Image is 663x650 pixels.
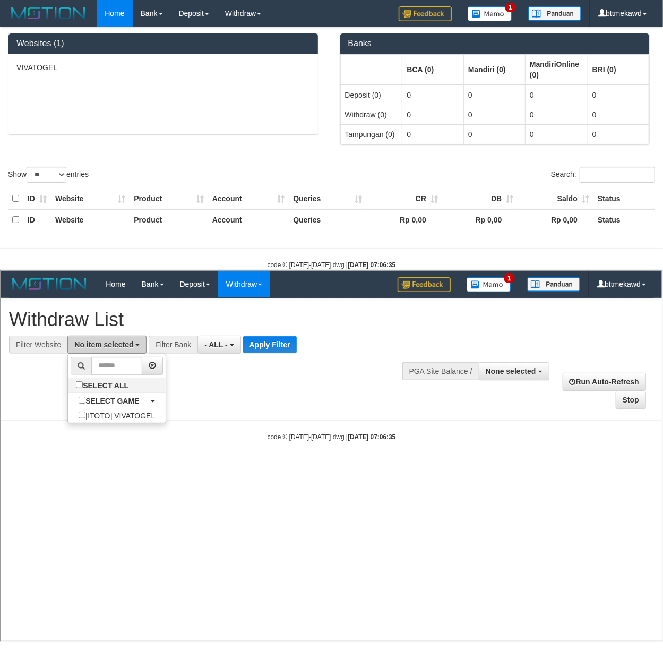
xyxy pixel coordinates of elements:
[526,105,588,124] td: 0
[23,209,51,230] th: ID
[367,189,442,209] th: CR
[16,39,310,48] h3: Websites (1)
[442,189,518,209] th: DB
[580,167,655,183] input: Search:
[266,162,395,170] small: code © [DATE]-[DATE] dwg |
[526,6,579,21] img: panduan.png
[66,65,145,83] button: No item selected
[615,120,645,138] a: Stop
[399,6,452,21] img: Feedback.jpg
[402,85,463,105] td: 0
[8,5,89,21] img: MOTION_logo.png
[485,96,535,105] span: None selected
[23,189,51,209] th: ID
[505,3,516,12] span: 1
[468,6,512,21] img: Button%20Memo.svg
[67,137,165,152] label: [ITOTO] VIVATOGEL
[148,65,196,83] div: Filter Bank
[518,189,593,209] th: Saldo
[348,261,395,269] strong: [DATE] 07:06:35
[528,6,581,21] img: panduan.png
[289,189,366,209] th: Queries
[8,167,89,183] label: Show entries
[526,85,588,105] td: 0
[67,122,165,137] a: SELECT GAME
[340,124,402,144] td: Tampungan (0)
[348,39,642,48] h3: Banks
[67,107,138,122] label: SELECT ALL
[268,261,396,269] small: code © [DATE]-[DATE] dwg |
[526,124,588,144] td: 0
[442,209,518,230] th: Rp 0,00
[340,54,402,85] th: Group: activate to sort column ascending
[340,105,402,124] td: Withdraw (0)
[503,3,514,12] span: 1
[130,209,208,230] th: Product
[51,209,130,230] th: Website
[16,62,310,73] p: VIVATOGEL
[551,167,655,183] label: Search:
[466,6,510,21] img: Button%20Memo.svg
[478,91,548,109] button: None selected
[397,6,450,21] img: Feedback.jpg
[463,85,525,105] td: 0
[562,102,645,120] a: Run Auto-Refresh
[208,209,289,230] th: Account
[73,70,132,78] span: No item selected
[588,85,649,105] td: 0
[593,189,655,209] th: Status
[518,209,593,230] th: Rp 0,00
[242,65,296,82] button: Apply Filter
[203,70,227,78] span: - ALL -
[27,167,66,183] select: Showentries
[84,126,138,134] b: SELECT GAME
[340,85,402,105] td: Deposit (0)
[401,91,478,109] div: PGA Site Balance /
[75,110,82,117] input: SELECT ALL
[588,124,649,144] td: 0
[51,189,130,209] th: Website
[78,141,84,148] input: [ITOTO] VIVATOGEL
[463,105,525,124] td: 0
[289,209,366,230] th: Queries
[367,209,442,230] th: Rp 0,00
[463,54,525,85] th: Group: activate to sort column ascending
[463,124,525,144] td: 0
[8,65,66,83] div: Filter Website
[526,54,588,85] th: Group: activate to sort column ascending
[196,65,239,83] button: - ALL -
[593,209,655,230] th: Status
[130,189,208,209] th: Product
[8,38,430,59] h1: Withdraw List
[347,162,394,170] strong: [DATE] 07:06:35
[588,54,649,85] th: Group: activate to sort column ascending
[402,105,463,124] td: 0
[78,126,84,133] input: SELECT GAME
[208,189,289,209] th: Account
[588,105,649,124] td: 0
[402,124,463,144] td: 0
[402,54,463,85] th: Group: activate to sort column ascending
